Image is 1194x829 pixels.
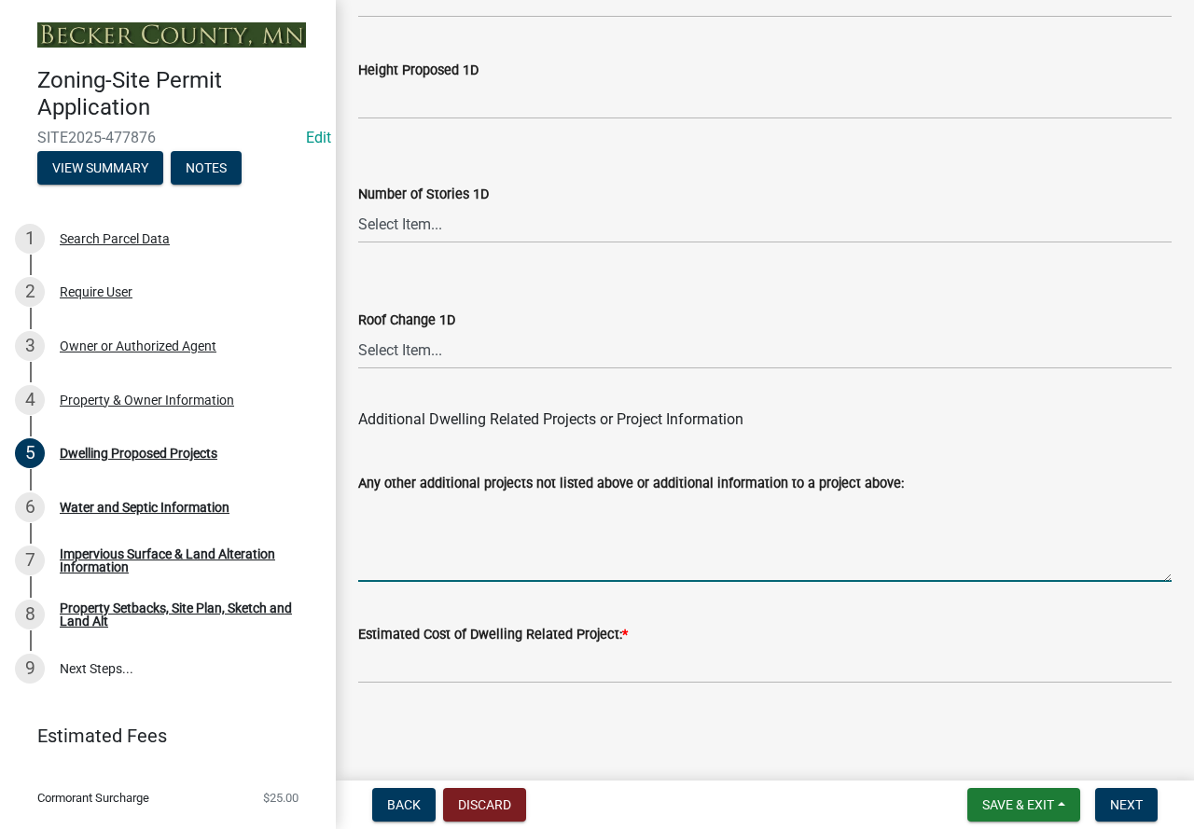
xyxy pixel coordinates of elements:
button: Next [1095,788,1158,822]
div: 1 [15,224,45,254]
wm-modal-confirm: Notes [171,161,242,176]
img: Becker County, Minnesota [37,22,306,48]
span: Cormorant Surcharge [37,792,149,804]
div: 8 [15,600,45,629]
span: Back [387,797,421,812]
div: 3 [15,331,45,361]
div: Additional Dwelling Related Projects or Project Information [358,408,1172,431]
div: 6 [15,492,45,522]
div: Property Setbacks, Site Plan, Sketch and Land Alt [60,601,306,628]
div: 4 [15,385,45,415]
a: Estimated Fees [15,717,306,754]
label: Roof Change 1D [358,314,455,327]
div: Dwelling Proposed Projects [60,447,217,460]
label: Estimated Cost of Dwelling Related Project: [358,629,628,642]
div: Property & Owner Information [60,394,234,407]
span: SITE2025-477876 [37,129,298,146]
label: Any other additional projects not listed above or additional information to a project above: [358,477,904,490]
a: Edit [306,129,331,146]
div: 7 [15,546,45,575]
span: Next [1110,797,1143,812]
button: Save & Exit [967,788,1080,822]
span: Save & Exit [982,797,1054,812]
label: Height Proposed 1D [358,64,479,77]
wm-modal-confirm: Edit Application Number [306,129,331,146]
button: View Summary [37,151,163,185]
div: 9 [15,654,45,684]
button: Back [372,788,436,822]
div: Impervious Surface & Land Alteration Information [60,547,306,573]
button: Discard [443,788,526,822]
div: Require User [60,285,132,298]
wm-modal-confirm: Summary [37,161,163,176]
div: Search Parcel Data [60,232,170,245]
div: Water and Septic Information [60,501,229,514]
div: Owner or Authorized Agent [60,339,216,352]
div: 5 [15,438,45,468]
label: Number of Stories 1D [358,188,489,201]
button: Notes [171,151,242,185]
h4: Zoning-Site Permit Application [37,67,321,121]
span: $25.00 [263,792,298,804]
div: 2 [15,277,45,307]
